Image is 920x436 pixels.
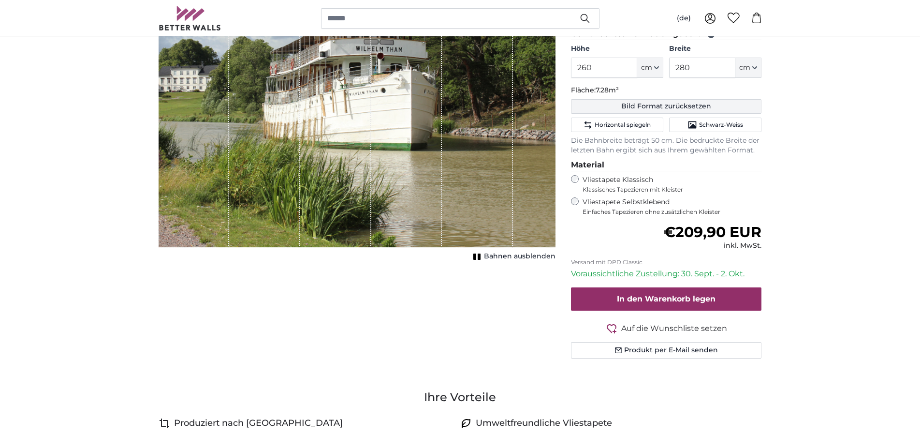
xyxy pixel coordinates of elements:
span: cm [641,63,652,73]
span: cm [739,63,750,73]
label: Vliestapete Selbstklebend [583,197,762,216]
button: Produkt per E-Mail senden [571,342,762,359]
label: Vliestapete Klassisch [583,175,754,194]
span: €209,90 EUR [664,223,761,241]
span: Einfaches Tapezieren ohne zusätzlichen Kleister [583,208,762,216]
h4: Produziert nach [GEOGRAPHIC_DATA] [174,417,343,430]
span: Klassisches Tapezieren mit Kleister [583,186,754,194]
button: Horizontal spiegeln [571,118,663,132]
p: Voraussichtliche Zustellung: 30. Sept. - 2. Okt. [571,268,762,280]
button: Bahnen ausblenden [470,250,555,263]
button: cm [735,58,761,78]
button: cm [637,58,663,78]
label: Breite [669,44,761,54]
h4: Umweltfreundliche Vliestapete [476,417,612,430]
span: Auf die Wunschliste setzen [621,323,727,334]
button: (de) [669,10,699,27]
span: In den Warenkorb legen [617,294,716,303]
button: Auf die Wunschliste setzen [571,322,762,334]
div: inkl. MwSt. [664,241,761,251]
h3: Ihre Vorteile [159,390,762,405]
button: Schwarz-Weiss [669,118,761,132]
legend: Material [571,159,762,171]
button: In den Warenkorb legen [571,287,762,311]
p: Fläche: [571,86,762,95]
img: Betterwalls [159,6,221,30]
span: Bahnen ausblenden [484,252,555,261]
label: Höhe [571,44,663,54]
p: Versand mit DPD Classic [571,258,762,266]
span: Schwarz-Weiss [699,121,743,129]
button: Bild Format zurücksetzen [571,99,762,114]
span: Horizontal spiegeln [595,121,651,129]
span: 7.28m² [596,86,619,94]
p: Die Bahnbreite beträgt 50 cm. Die bedruckte Breite der letzten Bahn ergibt sich aus Ihrem gewählt... [571,136,762,155]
